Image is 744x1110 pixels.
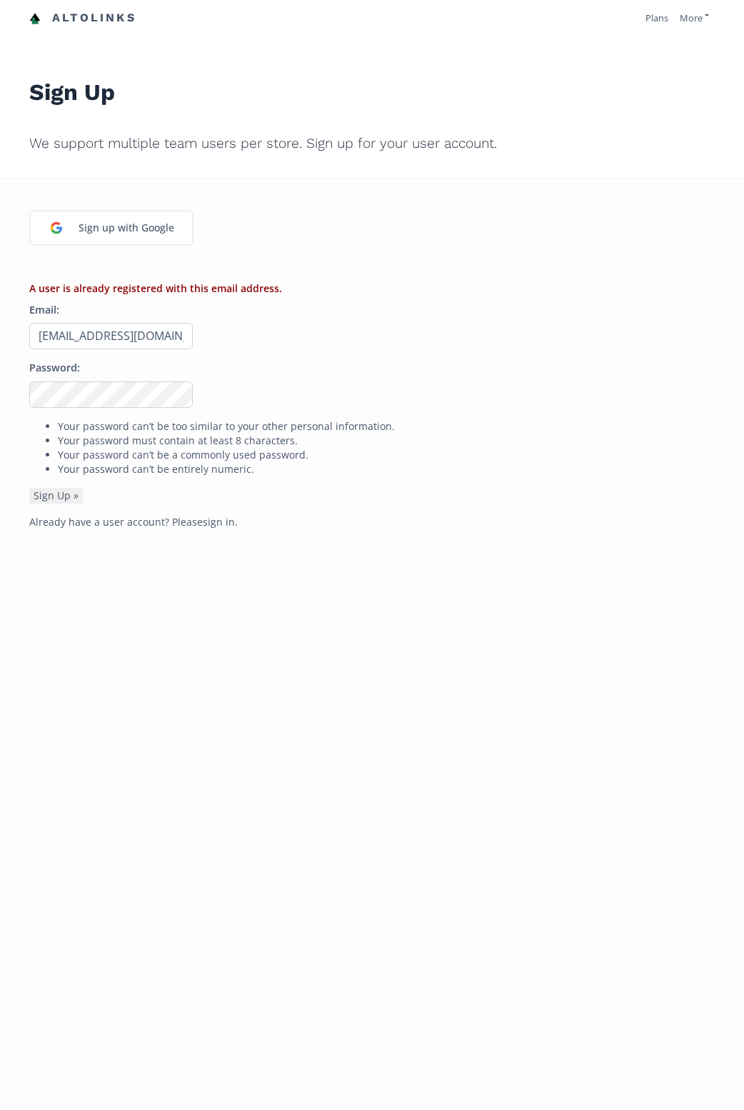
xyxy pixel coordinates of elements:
div: Sign up with Google [71,213,181,243]
button: Sign Up » [29,488,83,504]
a: More [680,11,709,24]
li: Your password must contain at least 8 characters. [58,434,715,448]
a: Altolinks [29,6,136,30]
li: Your password can’t be a commonly used password. [58,448,715,462]
a: Plans [645,11,668,24]
h2: We support multiple team users per store. Sign up for your user account. [29,126,715,161]
li: A user is already registered with this email address. [29,281,715,296]
a: Sign up with Google [29,210,193,246]
p: Already have a user account? Please . [29,515,715,529]
label: Email: [29,303,59,318]
h1: Sign Up [29,47,715,114]
li: Your password can’t be too similar to your other personal information. [58,419,715,434]
a: sign in [203,515,235,529]
input: Email address [29,323,193,349]
label: Password: [29,361,80,376]
li: Your password can’t be entirely numeric. [58,462,715,476]
img: favicon-32x32.png [29,13,41,24]
img: google_login_logo_184.png [41,213,71,243]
